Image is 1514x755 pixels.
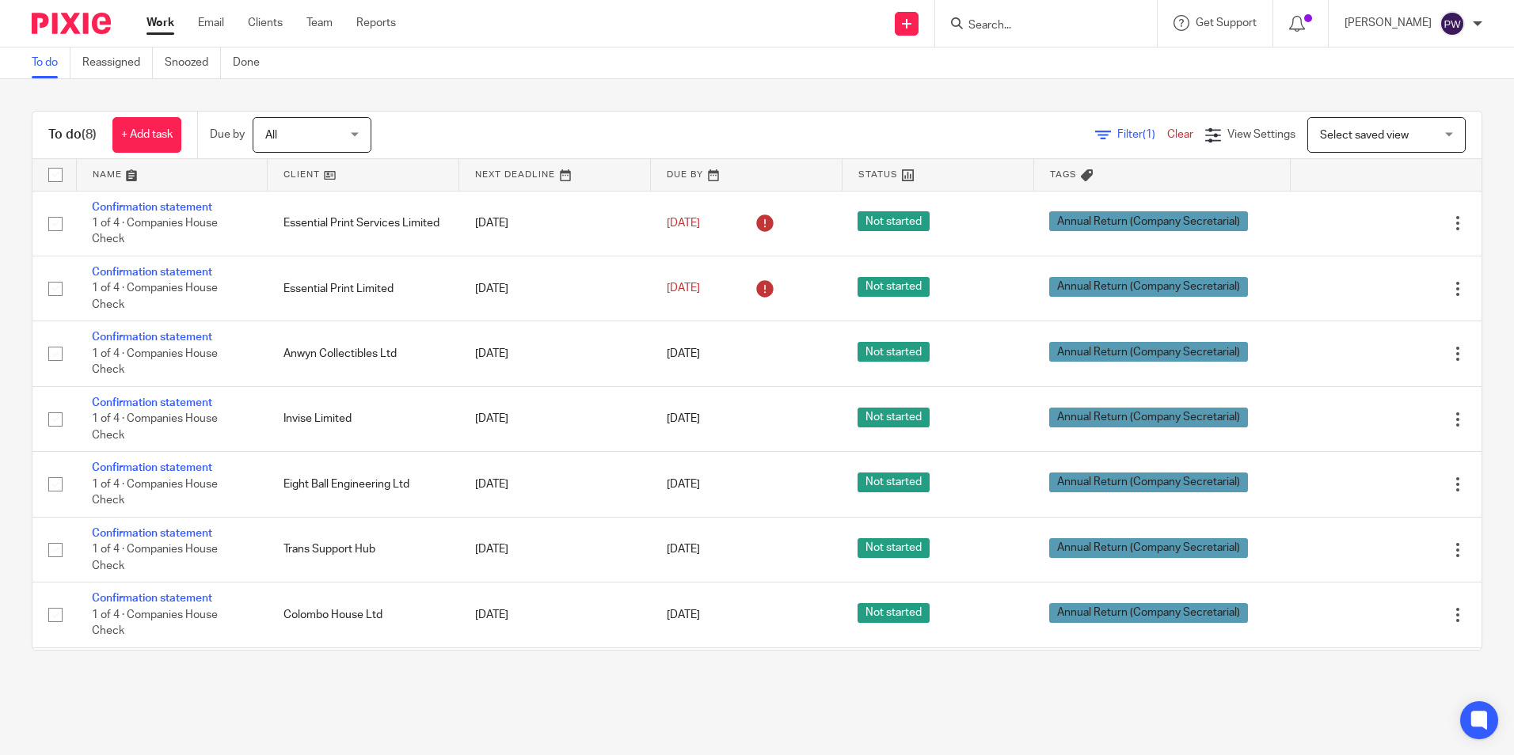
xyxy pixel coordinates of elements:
[667,348,700,359] span: [DATE]
[1320,130,1409,141] span: Select saved view
[268,321,459,386] td: Anwyn Collectibles Ltd
[112,117,181,153] a: + Add task
[858,277,930,297] span: Not started
[32,47,70,78] a: To do
[268,191,459,256] td: Essential Print Services Limited
[92,544,218,571] span: 1 of 4 · Companies House Check
[82,47,153,78] a: Reassigned
[265,130,277,141] span: All
[92,528,212,539] a: Confirmation statement
[459,386,651,451] td: [DATE]
[356,15,396,31] a: Reports
[1196,17,1257,28] span: Get Support
[268,386,459,451] td: Invise Limited
[858,342,930,362] span: Not started
[459,256,651,321] td: [DATE]
[667,479,700,490] span: [DATE]
[268,582,459,647] td: Colombo House Ltd
[1440,11,1465,36] img: svg%3E
[858,538,930,558] span: Not started
[92,609,218,637] span: 1 of 4 · Companies House Check
[248,15,283,31] a: Clients
[667,218,700,229] span: [DATE]
[268,647,459,712] td: Vogue Motor Group Limited
[667,283,700,294] span: [DATE]
[146,15,174,31] a: Work
[667,609,700,620] span: [DATE]
[1049,408,1248,427] span: Annual Return (Company Secretarial)
[92,332,212,343] a: Confirmation statement
[459,582,651,647] td: [DATE]
[92,462,212,473] a: Confirmation statement
[459,452,651,517] td: [DATE]
[1143,129,1155,140] span: (1)
[1050,170,1077,179] span: Tags
[459,517,651,582] td: [DATE]
[92,413,218,441] span: 1 of 4 · Companies House Check
[32,13,111,34] img: Pixie
[667,414,700,425] span: [DATE]
[306,15,333,31] a: Team
[1049,538,1248,558] span: Annual Return (Company Secretarial)
[92,202,212,213] a: Confirmation statement
[1049,472,1248,492] span: Annual Return (Company Secretarial)
[165,47,221,78] a: Snoozed
[268,517,459,582] td: Trans Support Hub
[667,544,700,556] span: [DATE]
[210,127,245,142] p: Due by
[92,397,212,408] a: Confirmation statement
[459,191,651,256] td: [DATE]
[1049,277,1248,297] span: Annual Return (Company Secretarial)
[268,256,459,321] td: Essential Print Limited
[1117,129,1167,140] span: Filter
[92,479,218,506] span: 1 of 4 · Companies House Check
[1049,603,1248,623] span: Annual Return (Company Secretarial)
[92,348,218,376] span: 1 of 4 · Companies House Check
[459,647,651,712] td: [DATE]
[48,127,97,143] h1: To do
[459,321,651,386] td: [DATE]
[233,47,272,78] a: Done
[92,593,212,604] a: Confirmation statement
[92,218,218,245] span: 1 of 4 · Companies House Check
[1167,129,1193,140] a: Clear
[1227,129,1295,140] span: View Settings
[92,283,218,311] span: 1 of 4 · Companies House Check
[858,472,930,492] span: Not started
[198,15,224,31] a: Email
[1049,342,1248,362] span: Annual Return (Company Secretarial)
[858,408,930,427] span: Not started
[858,603,930,623] span: Not started
[858,211,930,231] span: Not started
[268,452,459,517] td: Eight Ball Engineering Ltd
[967,19,1109,33] input: Search
[82,128,97,141] span: (8)
[1345,15,1432,31] p: [PERSON_NAME]
[1049,211,1248,231] span: Annual Return (Company Secretarial)
[92,267,212,278] a: Confirmation statement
